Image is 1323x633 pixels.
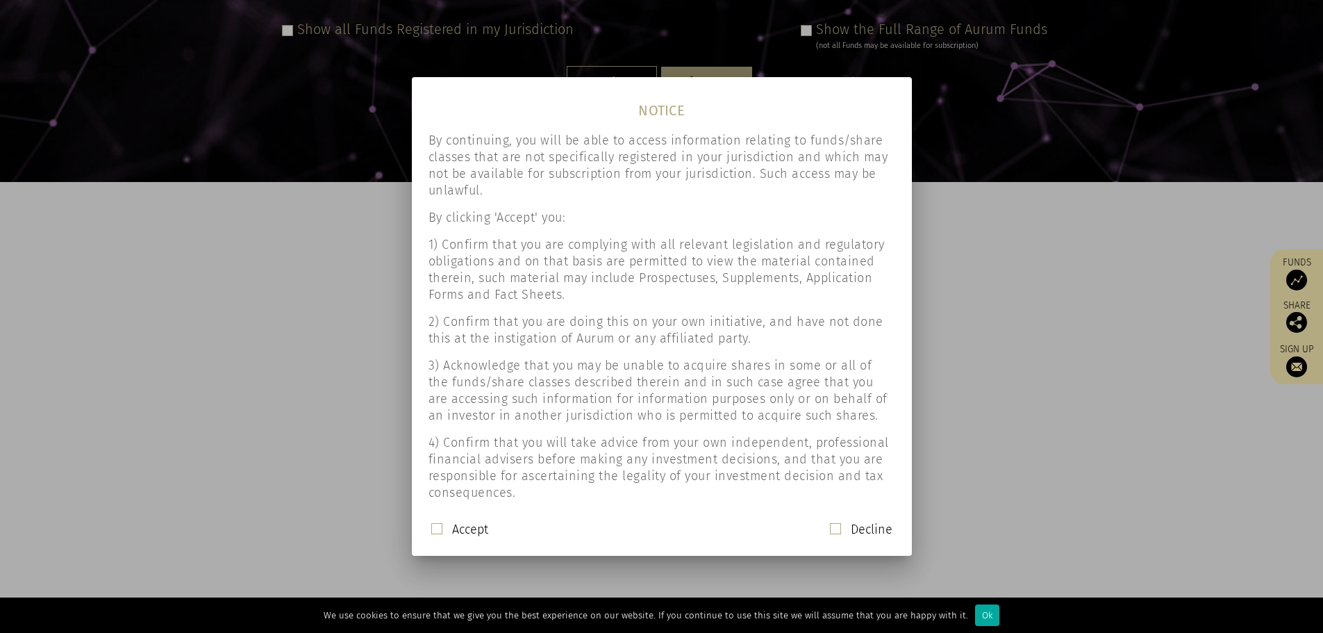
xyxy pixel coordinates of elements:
[428,132,895,199] p: By continuing, you will be able to access information relating to funds/share classes that are no...
[412,88,912,122] h1: NOTICE
[428,313,895,347] p: 2) Confirm that you are doing this on your own initiative, and have not done this at the instigat...
[851,521,892,538] label: Decline
[428,236,895,303] p: 1) Confirm that you are complying with all relevant legislation and regulatory obligations and on...
[428,434,895,501] p: 4) Confirm that you will take advice from your own independent, professional financial advisers b...
[428,209,895,226] p: By clicking 'Accept' you:
[428,357,895,424] p: 3) Acknowledge that you may be unable to acquire shares in some or all of the funds/share classes...
[452,521,488,538] label: Accept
